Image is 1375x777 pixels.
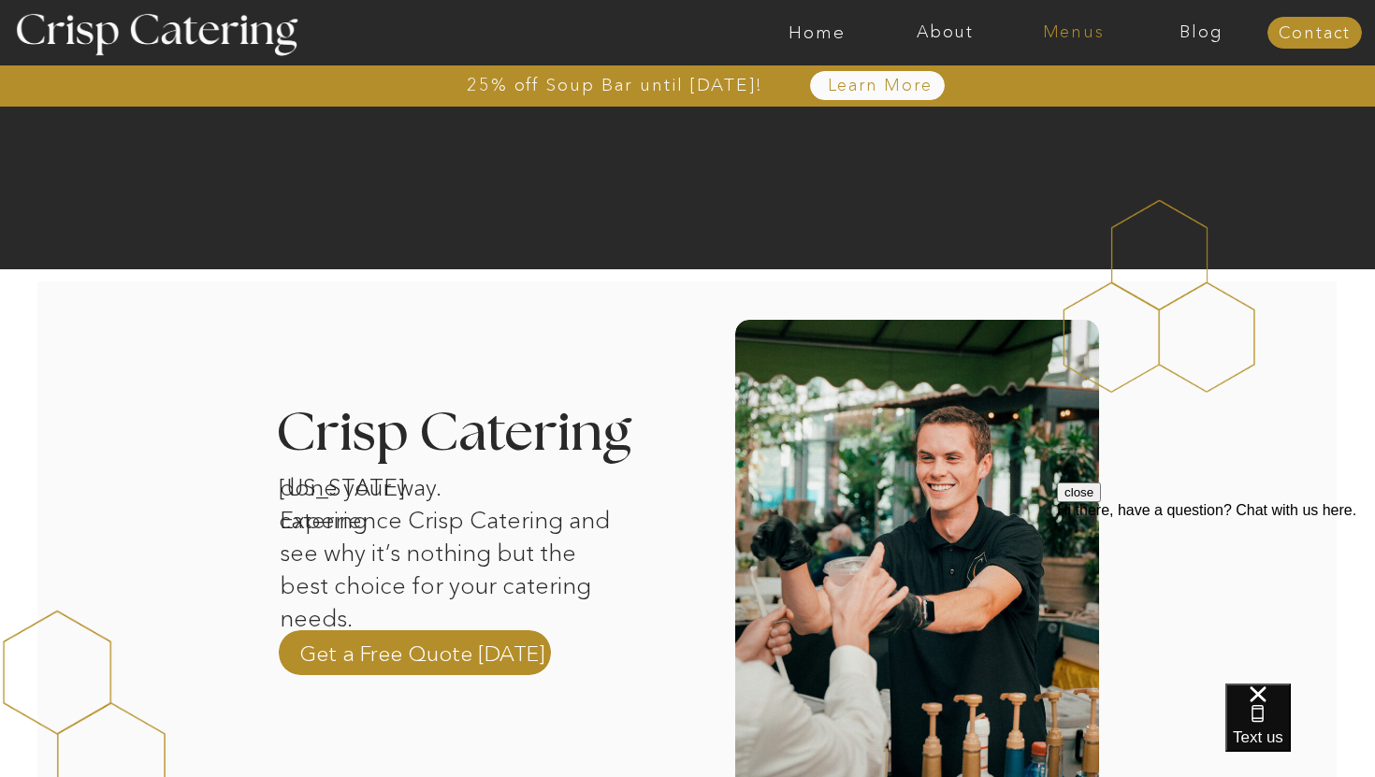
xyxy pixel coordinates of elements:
a: Get a Free Quote [DATE] [299,639,545,667]
iframe: podium webchat widget bubble [1225,683,1375,777]
h1: [US_STATE] catering [279,471,473,496]
a: 25% off Soup Bar until [DATE]! [399,76,831,94]
iframe: podium webchat widget prompt [1057,482,1375,707]
a: About [881,23,1009,42]
a: Learn More [784,77,976,95]
a: Menus [1009,23,1137,42]
p: done your way. Experience Crisp Catering and see why it’s nothing but the best choice for your ca... [280,471,621,590]
h3: Crisp Catering [276,407,679,462]
a: Home [753,23,881,42]
a: Blog [1137,23,1266,42]
a: Contact [1267,24,1362,43]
